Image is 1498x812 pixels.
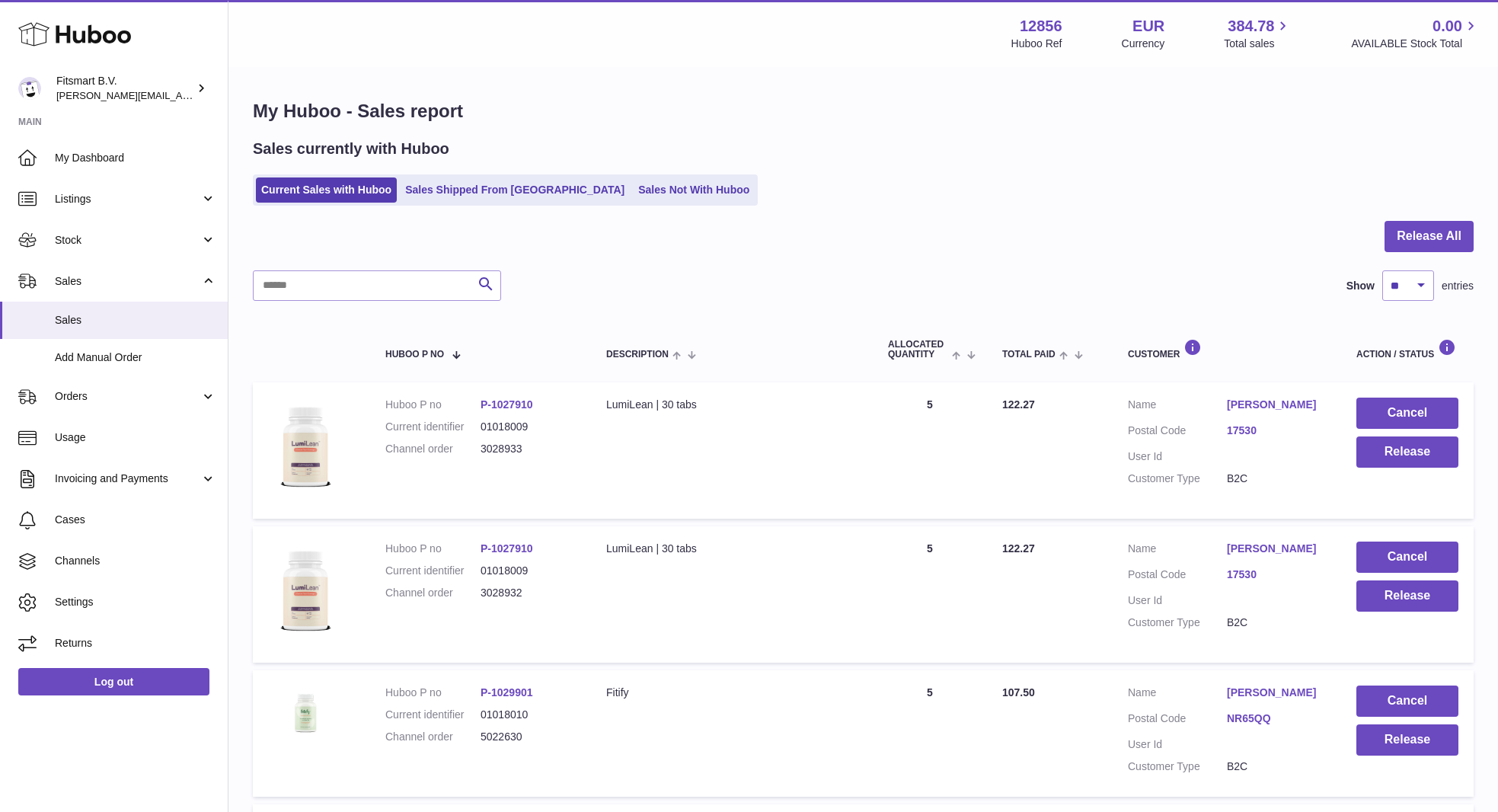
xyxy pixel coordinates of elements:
[55,430,216,445] span: Usage
[253,139,449,159] h2: Sales currently with Huboo
[1227,759,1326,774] dd: B2C
[1224,16,1292,51] a: 384.78 Total sales
[1346,279,1375,293] label: Show
[385,686,481,700] dt: Huboo P no
[55,595,216,609] span: Settings
[385,708,481,722] dt: Current identifier
[481,442,576,456] dd: 3028933
[1224,37,1292,51] span: Total sales
[1128,542,1227,560] dt: Name
[481,420,576,434] dd: 01018009
[481,398,533,411] a: P-1027910
[481,730,576,744] dd: 5022630
[55,636,216,651] span: Returns
[481,586,576,600] dd: 3028932
[1442,279,1474,293] span: entries
[1020,16,1062,37] strong: 12856
[873,526,987,663] td: 5
[385,350,444,360] span: Huboo P no
[1002,398,1035,411] span: 122.27
[481,542,533,555] a: P-1027910
[253,99,1474,123] h1: My Huboo - Sales report
[1356,686,1458,717] button: Cancel
[55,274,200,289] span: Sales
[1356,580,1458,612] button: Release
[1002,350,1056,360] span: Total paid
[385,420,481,434] dt: Current identifier
[18,668,209,695] a: Log out
[1128,398,1227,416] dt: Name
[1227,567,1326,582] a: 17530
[55,389,200,404] span: Orders
[1132,16,1164,37] strong: EUR
[606,398,858,412] div: LumiLean | 30 tabs
[1128,472,1227,486] dt: Customer Type
[1011,37,1062,51] div: Huboo Ref
[1128,424,1227,442] dt: Postal Code
[873,670,987,797] td: 5
[1228,16,1274,37] span: 384.78
[1002,542,1035,555] span: 122.27
[1128,593,1227,608] dt: User Id
[1227,542,1326,556] a: [PERSON_NAME]
[55,313,216,328] span: Sales
[55,192,200,206] span: Listings
[606,686,858,700] div: Fitify
[55,233,200,248] span: Stock
[481,686,533,699] a: P-1029901
[1433,16,1462,37] span: 0.00
[1122,37,1165,51] div: Currency
[1227,686,1326,700] a: [PERSON_NAME]
[1351,16,1480,51] a: 0.00 AVAILABLE Stock Total
[256,177,397,203] a: Current Sales with Huboo
[1356,436,1458,468] button: Release
[1128,339,1326,360] div: Customer
[400,177,630,203] a: Sales Shipped From [GEOGRAPHIC_DATA]
[1128,615,1227,630] dt: Customer Type
[18,77,41,100] img: jonathan@leaderoo.com
[633,177,755,203] a: Sales Not With Huboo
[55,350,216,365] span: Add Manual Order
[1385,221,1474,252] button: Release All
[268,398,344,500] img: 1736787917.png
[55,513,216,527] span: Cases
[385,398,481,412] dt: Huboo P no
[1128,449,1227,464] dt: User Id
[1356,398,1458,429] button: Cancel
[1128,737,1227,752] dt: User Id
[1356,724,1458,756] button: Release
[56,74,193,103] div: Fitsmart B.V.
[1227,472,1326,486] dd: B2C
[385,730,481,744] dt: Channel order
[606,542,858,556] div: LumiLean | 30 tabs
[385,542,481,556] dt: Huboo P no
[55,554,216,568] span: Channels
[1227,711,1326,726] a: NR65QQ
[1356,339,1458,360] div: Action / Status
[1002,686,1035,699] span: 107.50
[873,382,987,519] td: 5
[1128,686,1227,704] dt: Name
[268,686,344,740] img: 128561739542540.png
[1128,759,1227,774] dt: Customer Type
[55,472,200,486] span: Invoicing and Payments
[385,564,481,578] dt: Current identifier
[1356,542,1458,573] button: Cancel
[385,442,481,456] dt: Channel order
[1227,615,1326,630] dd: B2C
[1227,398,1326,412] a: [PERSON_NAME]
[268,542,344,644] img: 1736787917.png
[1128,567,1227,586] dt: Postal Code
[481,564,576,578] dd: 01018009
[55,151,216,165] span: My Dashboard
[606,350,669,360] span: Description
[1227,424,1326,438] a: 17530
[481,708,576,722] dd: 01018010
[385,586,481,600] dt: Channel order
[56,89,305,101] span: [PERSON_NAME][EMAIL_ADDRESS][DOMAIN_NAME]
[888,340,948,360] span: ALLOCATED Quantity
[1128,711,1227,730] dt: Postal Code
[1351,37,1480,51] span: AVAILABLE Stock Total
